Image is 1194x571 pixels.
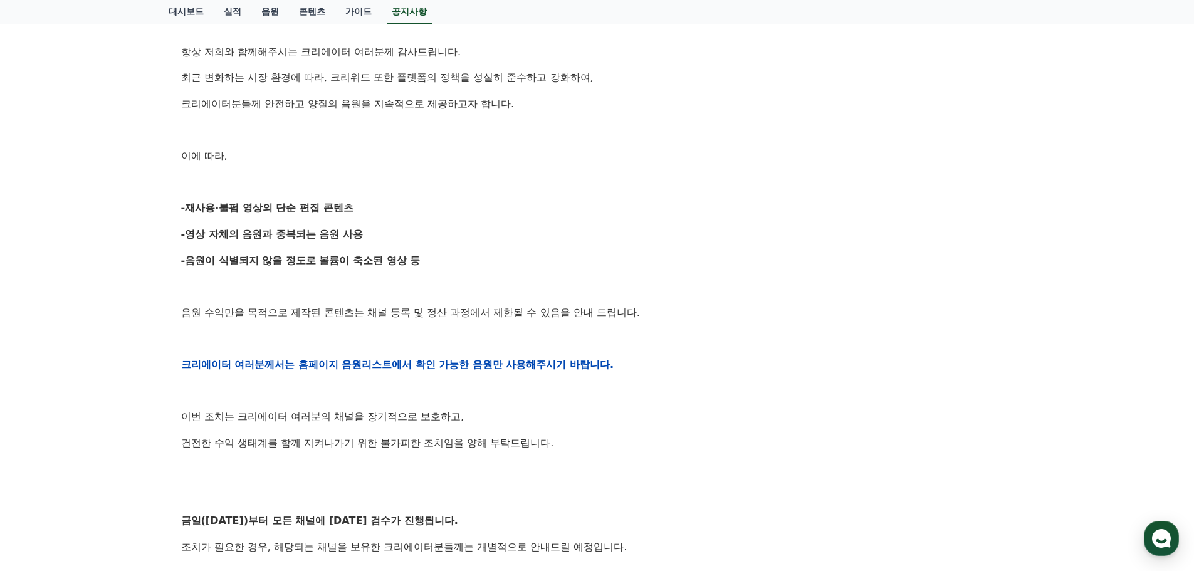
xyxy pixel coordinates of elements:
strong: 크리에이터 여러분께서는 홈페이지 음원리스트에서 확인 가능한 음원만 사용해주시기 바랍니다. [181,359,614,370]
p: 건전한 수익 생태계를 함께 지켜나가기 위한 불가피한 조치임을 양해 부탁드립니다. [181,435,1013,451]
strong: -음원이 식별되지 않을 정도로 볼륨이 축소된 영상 등 [181,254,421,266]
p: 항상 저희와 함께해주시는 크리에이터 여러분께 감사드립니다. [181,44,1013,60]
u: 금일([DATE])부터 모든 채널에 [DATE] 검수가 진행됩니다. [181,515,458,526]
span: 대화 [115,417,130,427]
p: 조치가 필요한 경우, 해당되는 채널을 보유한 크리에이터분들께는 개별적으로 안내드릴 예정입니다. [181,539,1013,555]
p: 이번 조치는 크리에이터 여러분의 채널을 장기적으로 보호하고, [181,409,1013,425]
p: 이에 따라, [181,148,1013,164]
p: 음원 수익만을 목적으로 제작된 콘텐츠는 채널 등록 및 정산 과정에서 제한될 수 있음을 안내 드립니다. [181,305,1013,321]
p: 최근 변화하는 시장 환경에 따라, 크리워드 또한 플랫폼의 정책을 성실히 준수하고 강화하여, [181,70,1013,86]
a: 대화 [83,397,162,429]
strong: -재사용·불펌 영상의 단순 편집 콘텐츠 [181,202,353,214]
span: 홈 [39,416,47,426]
a: 설정 [162,397,241,429]
p: 크리에이터분들께 안전하고 양질의 음원을 지속적으로 제공하고자 합니다. [181,96,1013,112]
strong: -영상 자체의 음원과 중복되는 음원 사용 [181,228,364,240]
a: 홈 [4,397,83,429]
span: 설정 [194,416,209,426]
